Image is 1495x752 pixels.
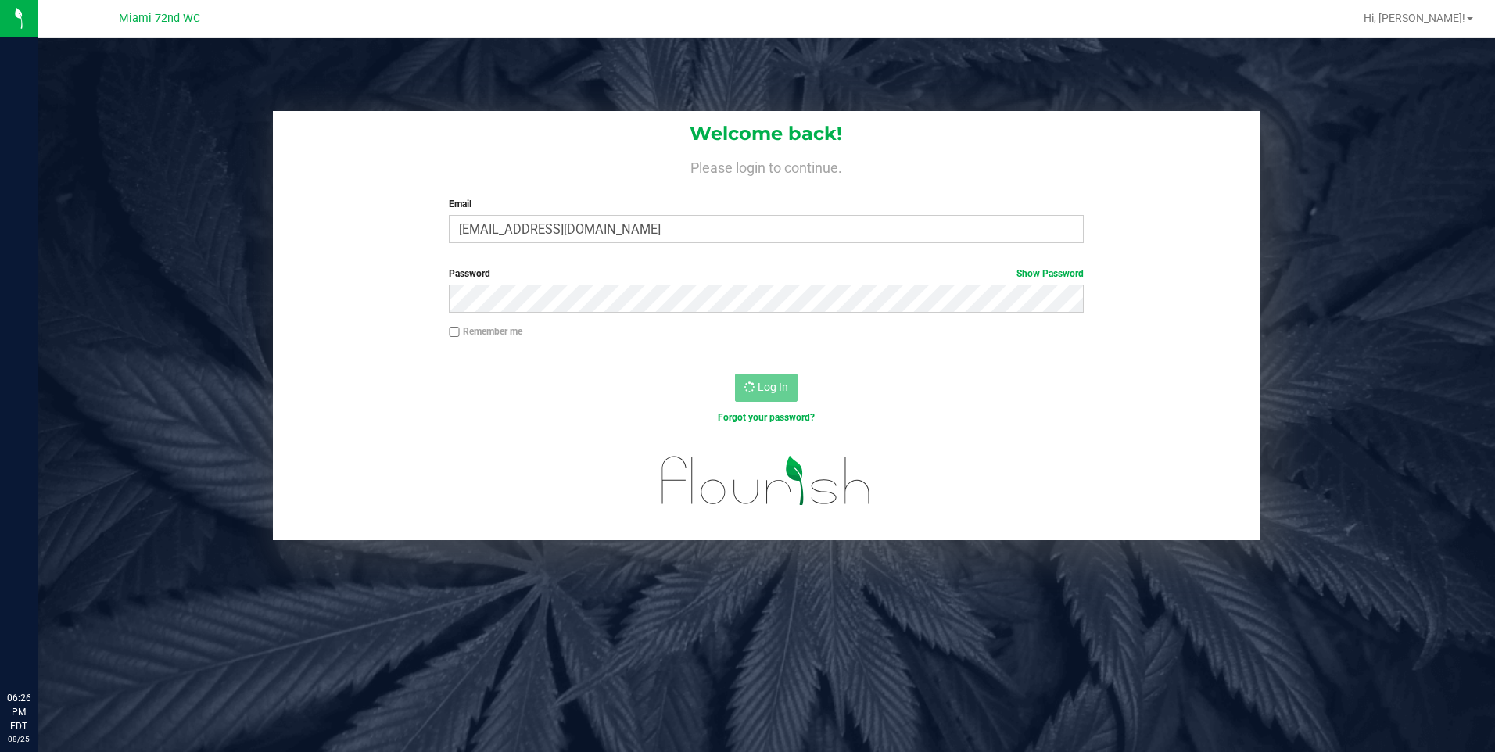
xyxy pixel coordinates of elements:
h1: Welcome back! [273,124,1260,144]
button: Log In [735,374,798,402]
label: Email [449,197,1084,211]
p: 08/25 [7,733,30,745]
span: Log In [758,381,788,393]
p: 06:26 PM EDT [7,691,30,733]
a: Show Password [1016,268,1084,279]
span: Miami 72nd WC [119,12,200,25]
a: Forgot your password? [718,412,815,423]
span: Hi, [PERSON_NAME]! [1364,12,1465,24]
label: Remember me [449,324,522,338]
img: flourish_logo.svg [643,441,890,521]
h4: Please login to continue. [273,156,1260,175]
input: Remember me [449,327,460,338]
span: Password [449,268,490,279]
